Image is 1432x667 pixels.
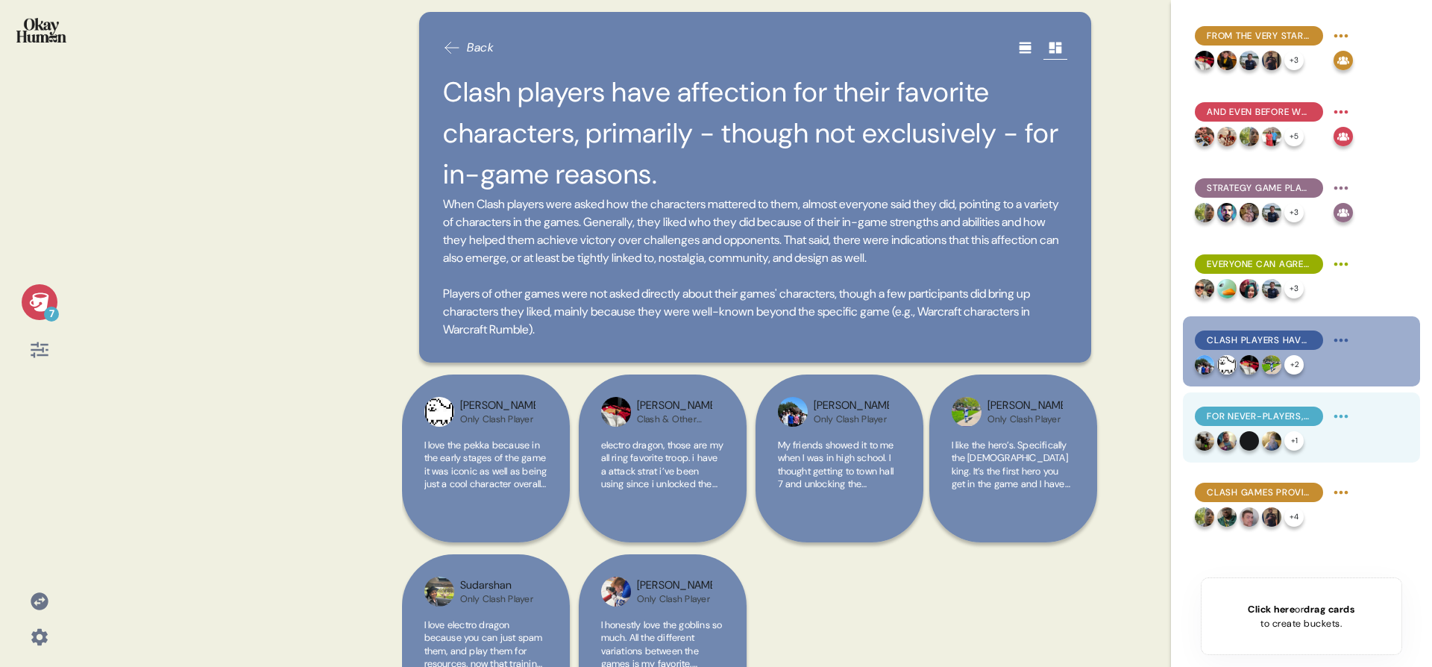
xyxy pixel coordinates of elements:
[1207,105,1311,119] span: And even before we brought it up, community seemed to be Clash games' #1 differentiator.
[778,439,900,569] span: My friends showed it to me when I was in high school. I thought getting to town hall 7 and unlock...
[1217,127,1237,146] img: profilepic_24618424097821308.jpg
[1207,410,1311,423] span: For never-players, Clash games' art style seems to be a significant barrier.
[1207,181,1311,195] span: Strategy game players focus on their games' customizability, satisfying progression, and challeng...
[1248,603,1295,616] span: Click here
[1240,127,1259,146] img: profilepic_25106804348936818.jpg
[1217,431,1237,451] img: profilepic_24776420572021047.jpg
[1240,507,1259,527] img: profilepic_24706417492354293.jpg
[987,398,1063,414] div: [PERSON_NAME]
[601,397,631,427] img: profilepic_32869230299342743.jpg
[1262,279,1281,298] img: profilepic_32102432476008554.jpg
[1240,355,1259,375] img: profilepic_32869230299342743.jpg
[1217,51,1237,70] img: profilepic_31960538256893826.jpg
[1284,51,1304,70] div: + 3
[814,413,889,425] div: Only Clash Player
[1217,203,1237,222] img: profilepic_24422183830816112.jpg
[467,39,494,57] span: Back
[460,413,536,425] div: Only Clash Player
[778,397,808,427] img: profilepic_24877107218610868.jpg
[1284,355,1304,375] div: + 2
[601,577,631,607] img: profilepic_24362335173448448.jpg
[1248,602,1354,630] div: or to create buckets.
[1217,355,1237,375] img: profilepic_25432733116319132.jpg
[1262,51,1281,70] img: profilepic_24566715226362890.jpg
[1284,431,1304,451] div: + 1
[1195,203,1214,222] img: profilepic_25106804348936818.jpg
[1240,203,1259,222] img: profilepic_25226476593610671.jpg
[637,577,712,594] div: [PERSON_NAME]
[1195,507,1214,527] img: profilepic_25106804348936818.jpg
[1284,127,1304,146] div: + 5
[460,577,533,594] div: Sudarshan
[1217,279,1237,298] img: profilepic_25108462082092346.jpg
[1195,431,1214,451] img: profilepic_24467877929579914.jpg
[1195,279,1214,298] img: profilepic_24345888751766331.jpg
[1195,51,1214,70] img: profilepic_32869230299342743.jpg
[1262,203,1281,222] img: profilepic_32102432476008554.jpg
[424,397,454,427] img: profilepic_25432733116319132.jpg
[1240,431,1259,451] img: profilepic_24583180108033664.jpg
[637,413,712,425] div: Clash & Other Games Player
[601,439,724,621] span: electro dragon, those are my all ring favorite troop. i have a attack strat i’ve been using since...
[460,593,533,605] div: Only Clash Player
[1240,279,1259,298] img: profilepic_25140819882189338.jpg
[1262,355,1281,375] img: profilepic_24755650394056980.jpg
[637,398,712,414] div: [PERSON_NAME]
[1284,507,1304,527] div: + 4
[44,307,59,322] div: 7
[1195,355,1214,375] img: profilepic_24877107218610868.jpg
[1207,257,1311,271] span: Everyone can agree that P2W hinders their enjoyment, which makes Clash's slow progression speed c...
[16,18,66,43] img: okayhuman.3b1b6348.png
[1207,29,1311,43] span: From the very start, Clash of Clans' nostalgia advantage was clear.
[952,397,982,427] img: profilepic_24755650394056980.jpg
[1207,333,1311,347] span: Clash players have affection for their favorite characters, primarily - though not exclusively - ...
[460,398,536,414] div: [PERSON_NAME]
[1262,507,1281,527] img: profilepic_24566715226362890.jpg
[1304,603,1354,616] span: drag cards
[952,439,1070,556] span: I like the hero’s. Specifically the [DEMOGRAPHIC_DATA] king. It’s the first hero you get in the g...
[637,593,712,605] div: Only Clash Player
[1262,431,1281,451] img: profilepic_25417849761134593.jpg
[987,413,1063,425] div: Only Clash Player
[1284,203,1304,222] div: + 3
[814,398,889,414] div: [PERSON_NAME]
[443,72,1067,195] h2: Clash players have affection for their favorite characters, primarily - though not exclusively - ...
[1195,127,1214,146] img: profilepic_9970380376397721.jpg
[424,577,454,607] img: profilepic_24105893962418789.jpg
[443,195,1067,339] span: When Clash players were asked how the characters mattered to them, almost everyone said they did,...
[1262,127,1281,146] img: profilepic_9964871820282665.jpg
[1207,486,1311,499] span: Clash games provide a safe, escapist context for control, competition, destruction, and war.
[1217,507,1237,527] img: profilepic_32697131279886044.jpg
[1284,279,1304,298] div: + 3
[1240,51,1259,70] img: profilepic_32102432476008554.jpg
